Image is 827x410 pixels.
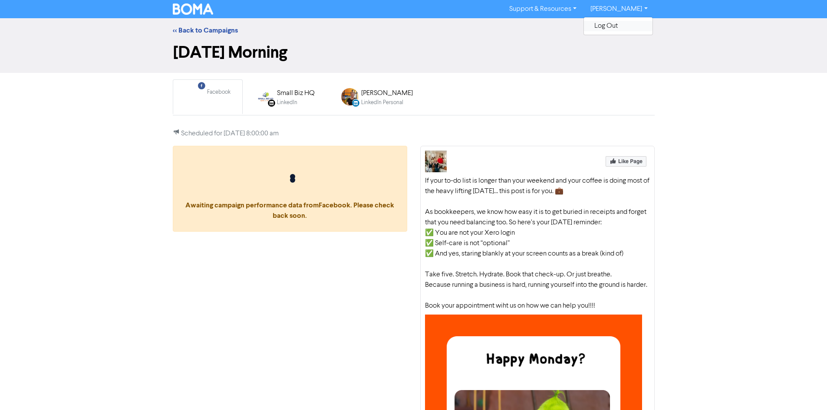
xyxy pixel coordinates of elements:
p: Scheduled for [DATE] 8:00:00 am [173,128,655,139]
div: LinkedIn [277,98,315,107]
a: [PERSON_NAME] [583,2,654,16]
a: Support & Resources [502,2,583,16]
iframe: Chat Widget [784,368,827,410]
img: LINKEDIN_PERSONAL [341,88,359,105]
h1: [DATE] Morning [173,43,655,62]
img: BOMA Logo [173,3,214,15]
div: If your to-do list is longer than your weekend and your coffee is doing most of the heavy lifting... [425,176,650,311]
div: LinkedIn Personal [361,98,413,107]
div: Facebook [207,88,231,96]
div: Small Biz HQ [277,88,315,98]
span: Awaiting campaign performance data from Facebook . Please check back soon. [182,174,398,220]
img: LINKEDIN [257,88,274,105]
div: [PERSON_NAME] [361,88,413,98]
img: Like Page [606,156,646,167]
button: Log Out [584,21,652,31]
a: << Back to Campaigns [173,26,238,35]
